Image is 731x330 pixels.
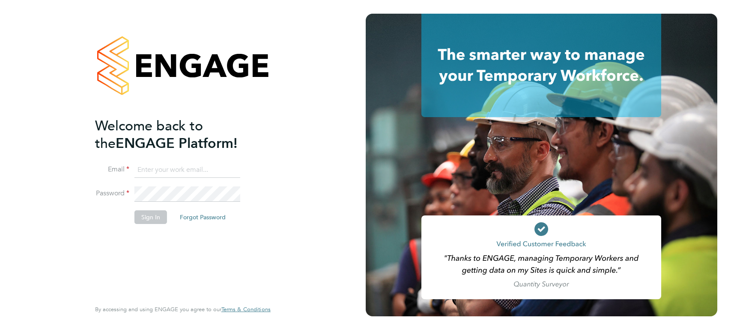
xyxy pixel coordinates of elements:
[95,189,129,198] label: Password
[95,165,129,174] label: Email
[173,210,233,224] button: Forgot Password
[134,210,167,224] button: Sign In
[221,306,271,313] a: Terms & Conditions
[95,118,203,152] span: Welcome back to the
[95,306,271,313] span: By accessing and using ENGAGE you agree to our
[95,117,262,152] h2: ENGAGE Platform!
[134,162,240,178] input: Enter your work email...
